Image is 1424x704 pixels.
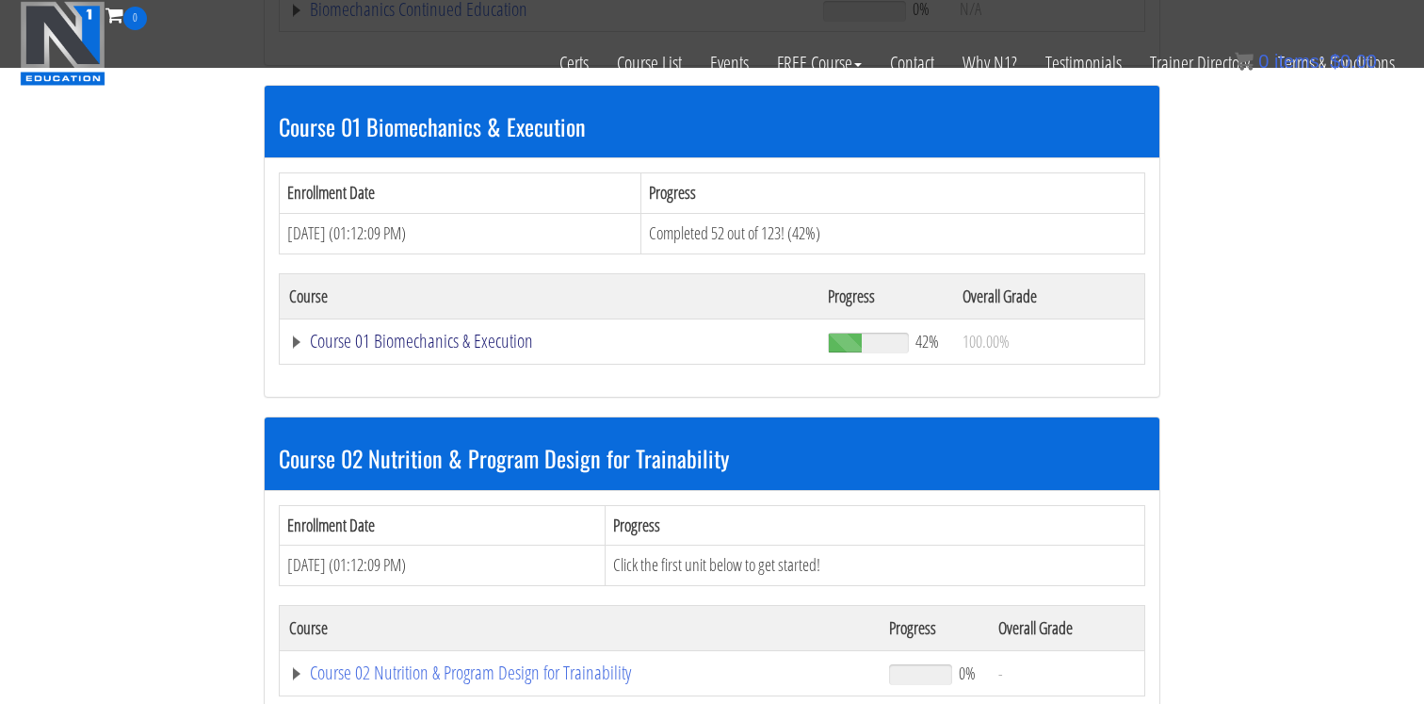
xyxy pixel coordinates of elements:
td: Completed 52 out of 123! (42%) [641,213,1145,254]
th: Progress [605,505,1144,546]
a: Terms & Conditions [1264,30,1409,96]
span: $ [1330,51,1340,72]
h3: Course 01 Biomechanics & Execution [279,114,1145,139]
a: Course List [603,30,696,96]
td: 100.00% [953,319,1145,364]
h3: Course 02 Nutrition & Program Design for Trainability [279,446,1145,470]
span: 0 [123,7,147,30]
a: Certs [545,30,603,96]
a: 0 items: $0.00 [1235,51,1377,72]
a: Events [696,30,763,96]
td: [DATE] (01:12:09 PM) [280,213,641,254]
a: Why N1? [948,30,1031,96]
th: Enrollment Date [280,505,606,546]
span: 0% [959,663,976,683]
a: Course 01 Biomechanics & Execution [289,332,809,351]
span: 0 [1258,51,1269,72]
th: Overall Grade [953,273,1145,319]
a: FREE Course [763,30,876,96]
th: Course [280,605,880,650]
td: [DATE] (01:12:09 PM) [280,546,606,586]
th: Course [280,273,818,319]
a: Testimonials [1031,30,1136,96]
a: Contact [876,30,948,96]
th: Enrollment Date [280,173,641,214]
a: 0 [105,2,147,27]
a: Trainer Directory [1136,30,1264,96]
span: items: [1274,51,1324,72]
img: icon11.png [1235,52,1254,71]
th: Overall Grade [989,605,1144,650]
td: Click the first unit below to get started! [605,546,1144,586]
td: - [989,650,1144,696]
img: n1-education [20,1,105,86]
bdi: 0.00 [1330,51,1377,72]
span: 42% [915,331,939,352]
th: Progress [641,173,1145,214]
a: Course 02 Nutrition & Program Design for Trainability [289,663,870,682]
th: Progress [880,605,989,650]
th: Progress [818,273,953,319]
